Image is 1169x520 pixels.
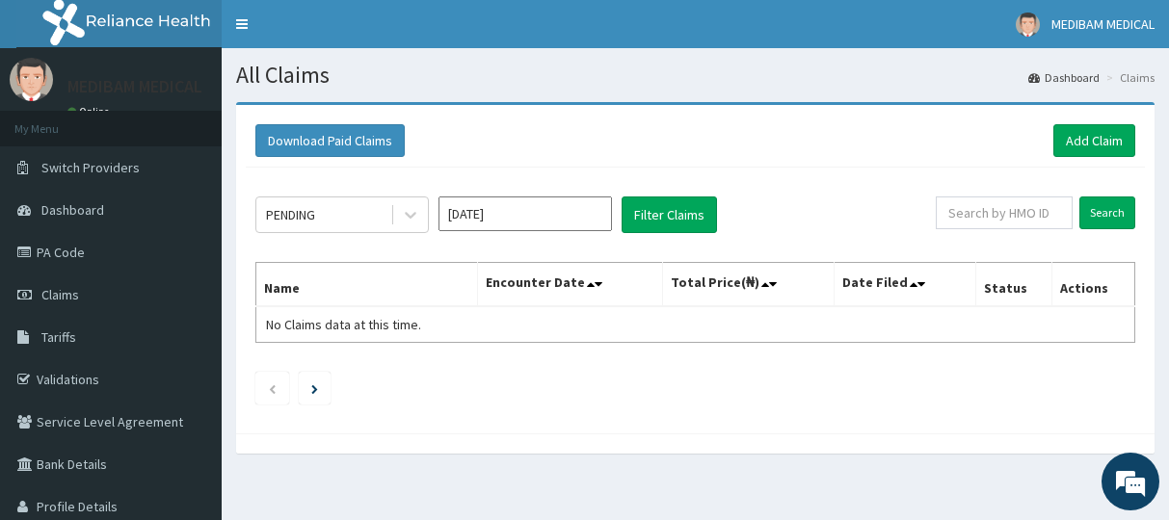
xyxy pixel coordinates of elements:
a: Add Claim [1053,124,1135,157]
img: User Image [1016,13,1040,37]
input: Search [1079,196,1135,229]
th: Name [256,263,478,307]
img: User Image [10,58,53,101]
input: Select Month and Year [438,196,612,231]
a: Dashboard [1028,69,1100,86]
div: PENDING [266,205,315,224]
th: Date Filed [834,263,975,307]
span: MEDIBAM MEDICAL [1051,15,1155,33]
th: Actions [1052,263,1135,307]
th: Status [975,263,1051,307]
input: Search by HMO ID [936,196,1073,229]
th: Total Price(₦) [662,263,834,307]
th: Encounter Date [477,263,662,307]
span: No Claims data at this time. [266,316,421,333]
button: Filter Claims [622,196,717,233]
a: Next page [311,379,318,397]
a: Previous page [268,379,277,397]
button: Download Paid Claims [255,124,405,157]
a: Online [67,105,114,118]
span: Dashboard [41,201,104,219]
span: Switch Providers [41,159,140,176]
h1: All Claims [236,63,1155,88]
span: Tariffs [41,328,76,346]
li: Claims [1102,69,1155,86]
p: MEDIBAM MEDICAL [67,78,202,95]
span: Claims [41,286,79,303]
